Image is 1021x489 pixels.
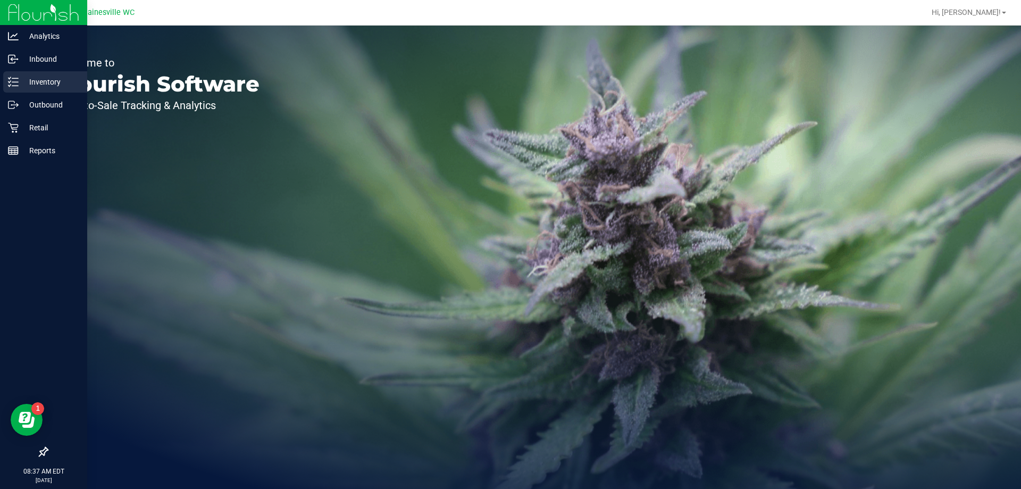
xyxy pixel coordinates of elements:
[19,121,82,134] p: Retail
[8,77,19,87] inline-svg: Inventory
[19,76,82,88] p: Inventory
[8,145,19,156] inline-svg: Reports
[8,54,19,64] inline-svg: Inbound
[57,57,260,68] p: Welcome to
[82,8,135,17] span: Gainesville WC
[57,73,260,95] p: Flourish Software
[8,122,19,133] inline-svg: Retail
[19,98,82,111] p: Outbound
[5,476,82,484] p: [DATE]
[8,31,19,42] inline-svg: Analytics
[31,402,44,415] iframe: Resource center unread badge
[19,144,82,157] p: Reports
[8,100,19,110] inline-svg: Outbound
[19,30,82,43] p: Analytics
[5,467,82,476] p: 08:37 AM EDT
[19,53,82,65] p: Inbound
[932,8,1001,16] span: Hi, [PERSON_NAME]!
[57,100,260,111] p: Seed-to-Sale Tracking & Analytics
[11,404,43,436] iframe: Resource center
